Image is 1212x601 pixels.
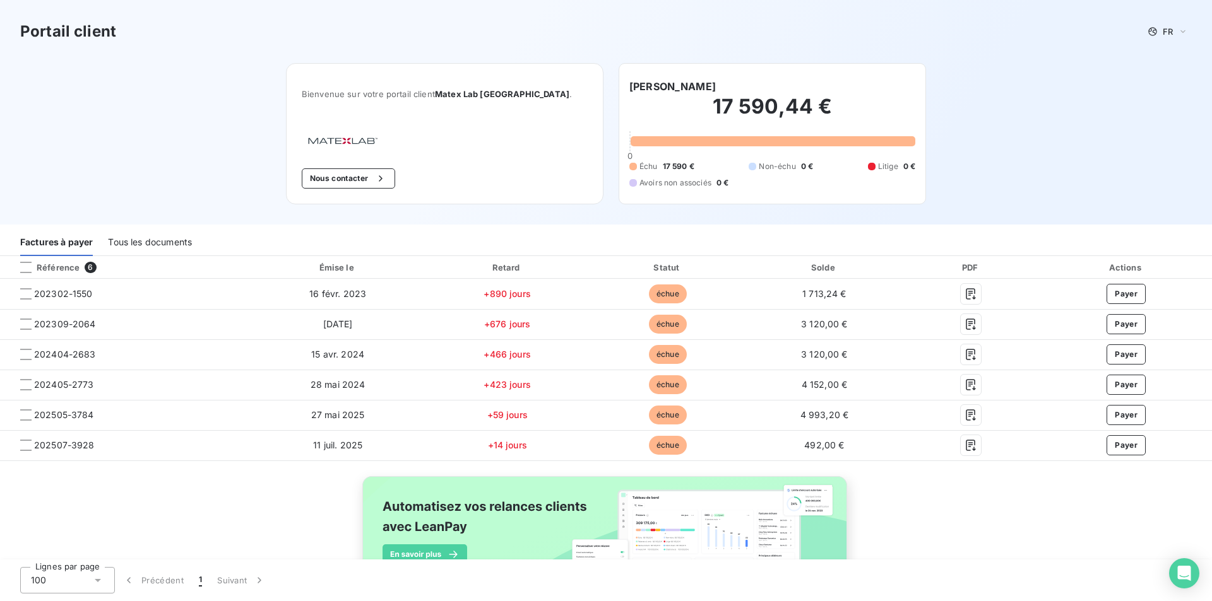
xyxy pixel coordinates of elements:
span: Avoirs non associés [639,177,711,189]
div: Référence [10,262,80,273]
span: +676 jours [484,318,531,329]
span: 28 mai 2024 [311,379,365,390]
button: Payer [1107,314,1146,334]
div: Actions [1043,261,1209,274]
span: échue [649,375,687,394]
button: Payer [1107,375,1146,395]
span: Matex Lab [GEOGRAPHIC_DATA] [435,89,569,99]
button: Précédent [115,567,191,593]
button: Nous contacter [302,168,395,189]
span: +423 jours [484,379,531,390]
span: 0 € [903,161,915,172]
button: 1 [191,567,210,593]
span: 15 avr. 2024 [311,349,364,359]
span: 202309-2064 [34,318,96,330]
span: +59 jours [487,409,528,420]
span: 0 [627,151,633,161]
span: +14 jours [488,440,527,450]
div: Open Intercom Messenger [1169,558,1199,588]
span: Échu [639,161,658,172]
span: 1 [199,574,202,586]
img: Company logo [302,132,383,148]
span: 202405-2773 [34,378,94,391]
span: 4 993,20 € [800,409,849,420]
span: 0 € [716,177,728,189]
h6: [PERSON_NAME] [629,79,716,94]
button: Payer [1107,284,1146,304]
button: Payer [1107,405,1146,425]
span: 202507-3928 [34,439,95,452]
span: 202505-3784 [34,409,94,421]
span: 27 mai 2025 [311,409,365,420]
span: FR [1163,26,1173,37]
span: échue [649,284,687,303]
span: échue [649,345,687,364]
button: Payer [1107,344,1146,365]
span: échue [649,436,687,455]
div: Solde [749,261,899,274]
span: 0 € [801,161,813,172]
span: 3 120,00 € [801,318,848,329]
span: 202404-2683 [34,348,96,361]
div: Retard [429,261,586,274]
div: Factures à payer [20,230,93,256]
div: PDF [904,261,1038,274]
div: Émise le [252,261,424,274]
span: 17 590 € [663,161,694,172]
span: 3 120,00 € [801,349,848,359]
div: Tous les documents [108,230,192,256]
div: Statut [591,261,744,274]
span: 100 [31,574,46,586]
span: 6 [85,262,96,273]
button: Payer [1107,435,1146,455]
span: 202302-1550 [34,288,93,300]
span: 1 713,24 € [802,288,847,299]
span: +466 jours [484,349,531,359]
button: Suivant [210,567,273,593]
span: échue [649,406,687,424]
span: 4 152,00 € [802,379,848,390]
span: Litige [878,161,898,172]
span: Bienvenue sur votre portail client . [302,89,588,99]
span: 16 févr. 2023 [309,288,366,299]
span: +890 jours [484,288,531,299]
span: 11 juil. 2025 [313,440,362,450]
h3: Portail client [20,20,116,43]
span: 492,00 € [804,440,844,450]
span: [DATE] [323,318,353,329]
span: Non-échu [759,161,795,172]
span: échue [649,315,687,334]
h2: 17 590,44 € [629,94,915,132]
